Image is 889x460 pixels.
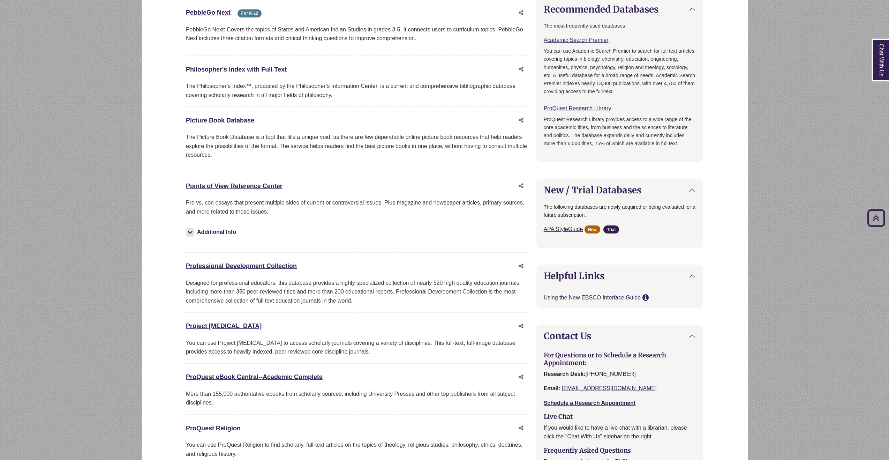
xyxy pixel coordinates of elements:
button: Contact Us [537,325,703,347]
a: PebbleGo Next [186,9,231,16]
a: Picture Book Database [186,117,254,124]
div: Designed for professional educators, this database provides a highly specialized collection of ne... [186,279,528,305]
strong: Research Desk: [544,371,586,377]
a: APA StyleGuide [544,226,583,232]
a: Academic Search Premier [544,37,609,43]
h3: For Questions or to Schedule a Research Appointment: [544,351,696,366]
button: Additional Info [186,227,238,237]
a: Schedule a Research Appointment [544,400,635,406]
button: Helpful Links [537,265,703,287]
p: The most frequently-used databases [544,22,696,30]
a: ProQuest eBook Central--Academic Complete [186,373,323,380]
a: Project [MEDICAL_DATA] [186,322,262,329]
h3: Frequently Asked Questions [544,447,696,454]
a: Back to Top [865,213,887,223]
p: You can use Academic Search Premier to search for full text articles covering topics in biology, ... [544,47,696,95]
button: Share this database [514,63,528,76]
span: For K-12 [238,9,262,17]
button: Share this database [514,179,528,193]
button: Share this database [514,371,528,384]
p: You can use ProQuest Religion to find scholarly, full-text articles on the topics of theology, re... [186,440,528,458]
a: ProQuest Research Library [544,105,611,111]
p: Pro vs. con essays that present multiple sides of current or controversial issues. Plus magazine ... [186,198,528,216]
p: PebbleGo Next: Covers the topics of States and American Indian Studies in grades 3-5. It connects... [186,25,528,43]
p: If you would like to have a live chat with a librarian, please click the "Chat With Us" sidebar o... [544,423,696,441]
span: New [585,225,600,233]
div: More than 155,000 authoritative ebooks from scholarly sources, including University Presses and o... [186,389,528,407]
div: The Philosopher’s Index™, produced by the Philosopher’s Information Center, is a current and comp... [186,82,528,99]
a: ProQuest Religion [186,425,241,432]
button: Share this database [514,320,528,333]
a: Using the New EBSCO Interface Guide [544,295,642,301]
p: The following databases are newly acquired or being evaluated for a future subscription. [544,203,696,219]
a: Professional Development Collection [186,262,297,269]
span: Trial [603,225,619,233]
button: Share this database [514,6,528,20]
button: Share this database [514,422,528,435]
button: Share this database [514,114,528,127]
a: [EMAIL_ADDRESS][DOMAIN_NAME] [562,385,656,391]
button: New / Trial Databases [537,179,703,201]
button: Share this database [514,260,528,273]
p: [PHONE_NUMBER] [544,370,696,379]
p: The Picture Book Database is a tool that fills a unique void, as there are few dependable online ... [186,133,528,159]
div: You can use Project [MEDICAL_DATA] to access scholarly journals covering a variety of disciplines... [186,339,528,356]
h3: Live Chat [544,413,696,421]
p: ProQuest Research Library provides access to a wide range of the core academic titles, from busin... [544,116,696,148]
a: Points of View Reference Center [186,183,282,190]
a: Philosopher's Index with Full Text [186,66,287,73]
strong: Email: [544,385,560,391]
